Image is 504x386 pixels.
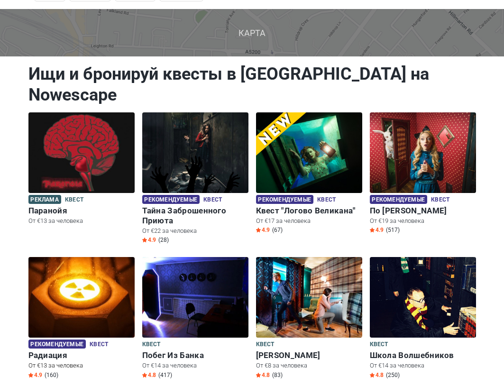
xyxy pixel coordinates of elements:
img: Шерлок Холмс [256,257,362,338]
img: Star [28,373,33,377]
span: 4.9 [142,236,156,244]
span: 4.8 [370,371,384,379]
span: Квест [431,195,449,205]
span: Квест [90,340,108,350]
h6: Паранойя [28,206,135,216]
h6: [PERSON_NAME] [256,350,362,360]
span: Квест [317,195,336,205]
h6: Квест "Логово Великана" [256,206,362,216]
img: Тайна Заброшенного Приюта [142,112,248,193]
p: От €14 за человека [370,361,476,370]
span: (28) [158,236,169,244]
p: От €19 за человека [370,217,476,225]
p: От €14 за человека [142,361,248,370]
span: Квест [65,195,83,205]
span: (517) [386,226,400,234]
h6: По [PERSON_NAME] [370,206,476,216]
a: Побег Из Банка Квест Побег Из Банка От €14 за человека Star4.8 (417) [142,257,248,381]
span: (250) [386,371,400,379]
img: Школа Волшебников [370,257,476,338]
img: Star [142,238,147,242]
span: (83) [272,371,283,379]
span: Квест [256,340,275,350]
span: Рекомендуемые [28,340,86,349]
span: (67) [272,226,283,234]
span: 4.9 [28,371,42,379]
img: Star [370,373,375,377]
img: Паранойя [28,112,135,193]
img: Побег Из Банка [142,257,248,338]
span: Квест [142,340,161,350]
a: Радиация Рекомендуемые Квест Радиация От €13 за человека Star4.9 (160) [28,257,135,381]
img: Радиация [28,257,135,338]
img: По Следам Алисы [370,112,476,193]
span: 4.9 [370,226,384,234]
p: От €8 за человека [256,361,362,370]
span: Реклама [28,195,61,204]
span: Рекомендуемые [370,195,427,204]
a: Школа Волшебников Квест Школа Волшебников От €14 за человека Star4.8 (250) [370,257,476,381]
p: От €17 за человека [256,217,362,225]
span: (417) [158,371,172,379]
span: Рекомендуемые [142,195,200,204]
img: Star [142,373,147,377]
h6: Побег Из Банка [142,350,248,360]
span: 4.9 [256,226,270,234]
p: От €13 за человека [28,361,135,370]
a: Квест "Логово Великана" Рекомендуемые Квест Квест "Логово Великана" От €17 за человека Star4.9 (67) [256,112,362,236]
a: Шерлок Холмс Квест [PERSON_NAME] От €8 за человека Star4.8 (83) [256,257,362,381]
span: Рекомендуемые [256,195,313,204]
a: Тайна Заброшенного Приюта Рекомендуемые Квест Тайна Заброшенного Приюта От €22 за человека Star4.... [142,112,248,246]
h6: Радиация [28,350,135,360]
span: Квест [203,195,222,205]
a: По Следам Алисы Рекомендуемые Квест По [PERSON_NAME] От €19 за человека Star4.9 (517) [370,112,476,236]
span: 4.8 [256,371,270,379]
img: Star [370,228,375,232]
img: Star [256,373,261,377]
h1: Ищи и бронируй квесты в [GEOGRAPHIC_DATA] на Nowescape [28,64,476,105]
img: Star [256,228,261,232]
h6: Школа Волшебников [370,350,476,360]
a: Паранойя Реклама Квест Паранойя От €13 за человека [28,112,135,227]
img: Квест "Логово Великана" [256,112,362,193]
p: От €22 за человека [142,227,248,235]
span: Квест [370,340,388,350]
span: (160) [45,371,58,379]
h6: Тайна Заброшенного Приюта [142,206,248,226]
p: От €13 за человека [28,217,135,225]
span: 4.8 [142,371,156,379]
